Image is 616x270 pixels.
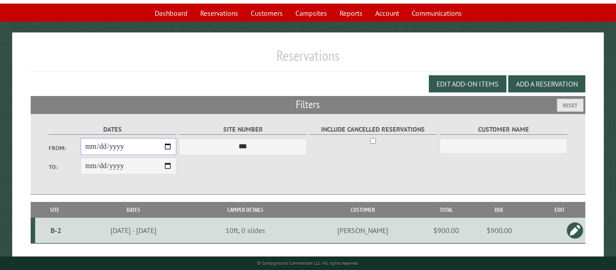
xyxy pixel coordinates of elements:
th: Due [464,202,534,218]
th: Camper Details [193,202,297,218]
h2: Filters [31,96,585,113]
button: Edit Add-on Items [429,75,506,92]
a: Communications [406,5,467,22]
a: Customers [245,5,288,22]
th: Dates [74,202,193,218]
th: Site [35,202,74,218]
div: B-2 [39,226,73,235]
small: © Campground Commander LLC. All rights reserved. [257,260,359,266]
label: Customer Name [440,124,567,135]
button: Reset [557,99,584,112]
button: Add a Reservation [508,75,585,92]
h1: Reservations [31,47,585,72]
a: Dashboard [149,5,193,22]
a: Campsites [290,5,332,22]
td: $900.00 [428,218,464,243]
th: Customer [297,202,428,218]
th: Edit [534,202,585,218]
label: To: [49,163,81,171]
th: Total [428,202,464,218]
label: Include Cancelled Reservations [309,124,437,135]
a: Reservations [195,5,244,22]
td: $900.00 [464,218,534,243]
label: Site Number [179,124,307,135]
a: Reports [334,5,368,22]
td: [PERSON_NAME] [297,218,428,243]
label: Dates [49,124,176,135]
div: [DATE] - [DATE] [75,226,192,235]
label: From: [49,144,81,152]
td: 10ft, 0 slides [193,218,297,243]
a: Account [370,5,405,22]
